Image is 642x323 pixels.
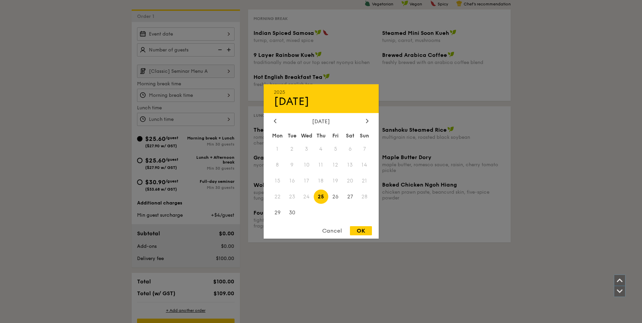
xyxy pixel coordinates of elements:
[357,158,372,172] span: 14
[285,174,299,188] span: 16
[285,189,299,204] span: 23
[343,174,357,188] span: 20
[314,189,328,204] span: 25
[270,189,285,204] span: 22
[299,189,314,204] span: 24
[285,142,299,156] span: 2
[274,118,369,125] div: [DATE]
[328,158,343,172] span: 12
[270,142,285,156] span: 1
[343,158,357,172] span: 13
[299,130,314,142] div: Wed
[328,130,343,142] div: Fri
[328,174,343,188] span: 19
[315,226,349,235] div: Cancel
[343,142,357,156] span: 6
[357,130,372,142] div: Sun
[274,89,369,95] div: 2025
[357,189,372,204] span: 28
[357,142,372,156] span: 7
[299,174,314,188] span: 17
[270,174,285,188] span: 15
[274,95,369,108] div: [DATE]
[350,226,372,235] div: OK
[270,205,285,220] span: 29
[314,130,328,142] div: Thu
[285,158,299,172] span: 9
[299,158,314,172] span: 10
[314,158,328,172] span: 11
[270,130,285,142] div: Mon
[328,189,343,204] span: 26
[285,130,299,142] div: Tue
[343,130,357,142] div: Sat
[285,205,299,220] span: 30
[343,189,357,204] span: 27
[299,142,314,156] span: 3
[314,142,328,156] span: 4
[328,142,343,156] span: 5
[357,174,372,188] span: 21
[270,158,285,172] span: 8
[314,174,328,188] span: 18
